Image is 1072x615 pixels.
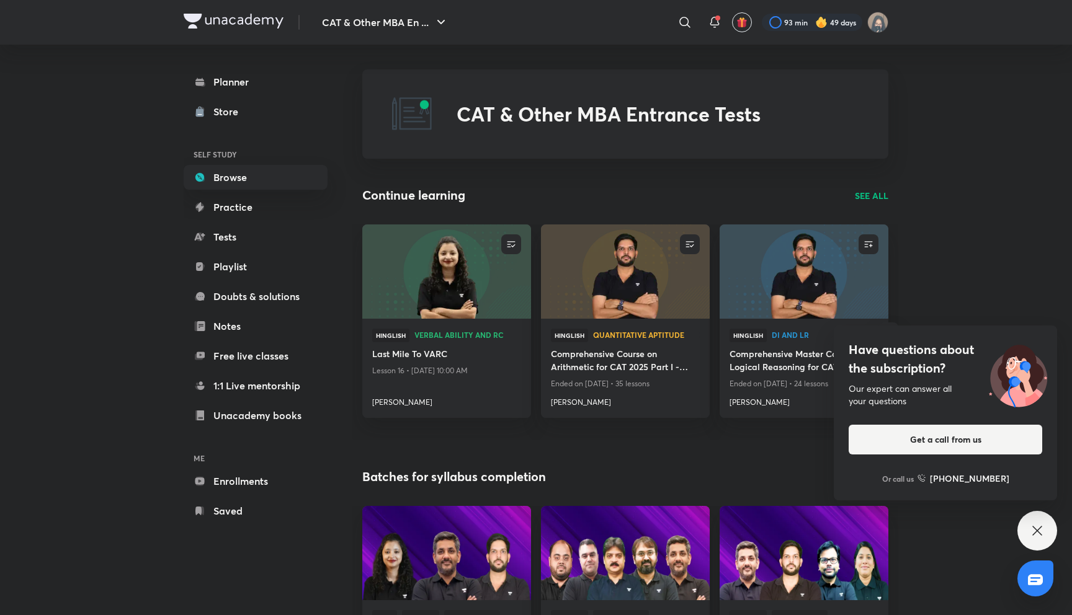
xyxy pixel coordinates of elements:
[539,505,711,601] img: Thumbnail
[184,314,328,338] a: Notes
[849,383,1042,407] div: Our expert can answer all your questions
[772,331,878,338] span: DI and LR
[184,448,328,469] h6: ME
[815,16,828,29] img: streak
[184,469,328,493] a: Enrollments
[184,14,284,29] img: Company Logo
[882,473,914,484] p: Or call us
[855,189,888,202] a: SEE ALL
[730,329,767,342] span: Hinglish
[551,392,700,408] a: [PERSON_NAME]
[730,392,878,408] a: [PERSON_NAME]
[184,343,328,368] a: Free live classes
[730,347,878,376] a: Comprehensive Master Course on Logical Reasoning for CAT 2025
[184,284,328,309] a: Doubts & solutions
[184,403,328,428] a: Unacademy books
[867,12,888,33] img: Jarul Jangid
[315,10,456,35] button: CAT & Other MBA En ...
[551,329,588,342] span: Hinglish
[849,425,1042,454] button: Get a call from us
[414,331,521,340] a: Verbal Ability and RC
[360,505,532,601] img: Thumbnail
[184,498,328,523] a: Saved
[372,392,521,408] a: [PERSON_NAME]
[979,340,1057,407] img: ttu_illustration_new.svg
[918,472,1009,485] a: [PHONE_NUMBER]
[362,186,465,205] h2: Continue learning
[541,224,710,319] a: new-thumbnail
[718,505,890,601] img: Thumbnail
[184,14,284,32] a: Company Logo
[593,331,700,338] span: Quantitative Aptitude
[930,472,1009,485] h6: [PHONE_NUMBER]
[184,195,328,219] a: Practice
[184,69,328,94] a: Planner
[184,99,328,124] a: Store
[539,223,711,319] img: new-thumbnail
[184,254,328,279] a: Playlist
[457,102,761,126] h2: CAT & Other MBA Entrance Tests
[184,224,328,249] a: Tests
[736,17,748,28] img: avatar
[849,340,1042,378] h4: Have questions about the subscription?
[360,223,532,319] img: new-thumbnail
[414,331,521,338] span: Verbal Ability and RC
[184,373,328,398] a: 1:1 Live mentorship
[362,224,531,319] a: new-thumbnail
[551,376,700,392] p: Ended on [DATE] • 35 lessons
[718,223,890,319] img: new-thumbnail
[372,347,521,363] a: Last Mile To VARC
[730,376,878,392] p: Ended on [DATE] • 24 lessons
[184,144,328,165] h6: SELF STUDY
[213,104,246,119] div: Store
[392,94,432,134] img: CAT & Other MBA Entrance Tests
[184,165,328,190] a: Browse
[362,467,546,486] h2: Batches for syllabus completion
[551,347,700,376] a: Comprehensive Course on Arithmetic for CAT 2025 Part I - Zero to Mastery
[372,363,521,379] p: Lesson 16 • [DATE] 10:00 AM
[372,329,409,342] span: Hinglish
[772,331,878,340] a: DI and LR
[732,12,752,32] button: avatar
[593,331,700,340] a: Quantitative Aptitude
[720,224,888,319] a: new-thumbnail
